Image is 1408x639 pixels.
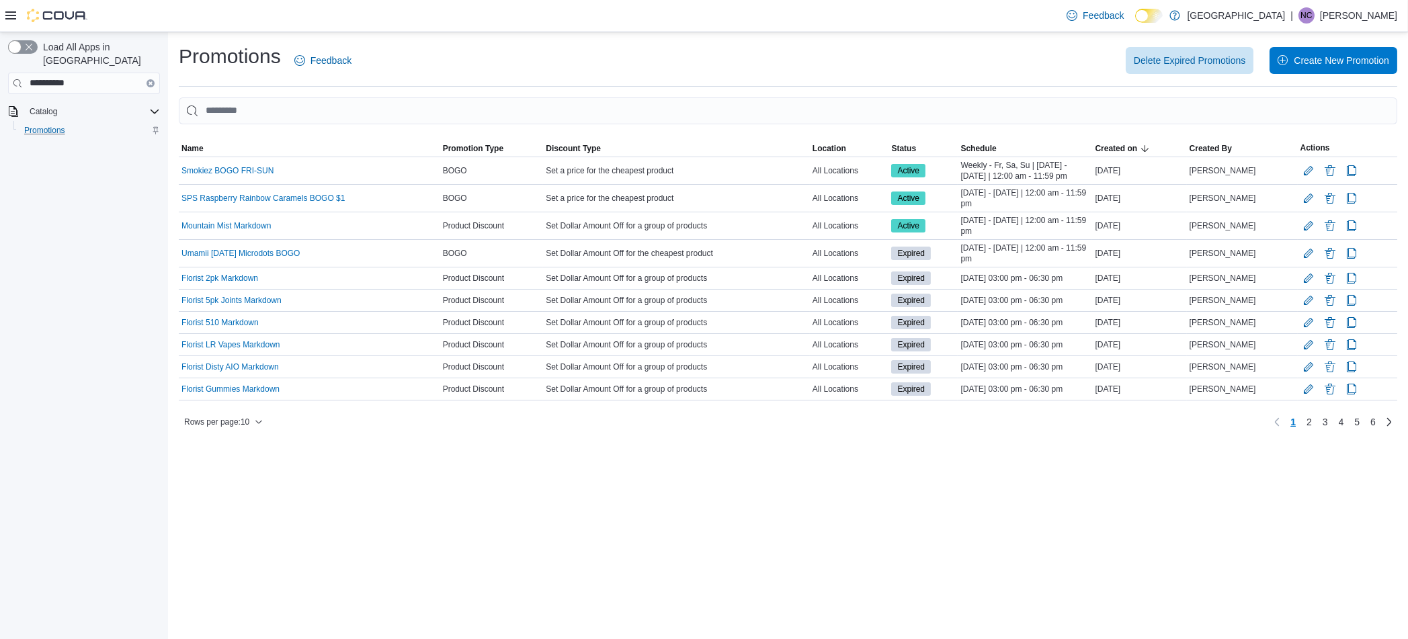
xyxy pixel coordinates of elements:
[1092,314,1186,331] div: [DATE]
[891,219,925,232] span: Active
[1190,384,1256,394] span: [PERSON_NAME]
[289,47,357,74] a: Feedback
[546,143,601,154] span: Discount Type
[1285,411,1381,433] ul: Pagination for table:
[960,361,1063,372] span: [DATE] 03:00 pm - 06:30 pm
[813,361,858,372] span: All Locations
[1322,190,1338,206] button: Delete Promotion
[960,215,1089,237] span: [DATE] - [DATE] | 12:00 am - 11:59 pm
[1307,415,1312,429] span: 2
[1300,292,1317,308] button: Edit Promotion
[181,317,259,328] a: Florist 510 Markdown
[1092,245,1186,261] div: [DATE]
[543,270,810,286] div: Set Dollar Amount Off for a group of products
[1092,337,1186,353] div: [DATE]
[179,97,1397,124] input: This is a search bar. As you type, the results lower in the page will automatically filter.
[543,337,810,353] div: Set Dollar Amount Off for a group of products
[1343,359,1360,375] button: Clone Promotion
[443,317,504,328] span: Product Discount
[1190,193,1256,204] span: [PERSON_NAME]
[1322,270,1338,286] button: Delete Promotion
[13,121,165,140] button: Promotions
[960,339,1063,350] span: [DATE] 03:00 pm - 06:30 pm
[1322,359,1338,375] button: Delete Promotion
[443,143,503,154] span: Promotion Type
[897,383,925,395] span: Expired
[1061,2,1129,29] a: Feedback
[960,384,1063,394] span: [DATE] 03:00 pm - 06:30 pm
[1300,218,1317,234] button: Edit Promotion
[1300,142,1330,153] span: Actions
[891,338,931,351] span: Expired
[813,384,858,394] span: All Locations
[24,103,160,120] span: Catalog
[179,43,281,70] h1: Promotions
[1300,190,1317,206] button: Edit Promotion
[897,220,919,232] span: Active
[1300,359,1317,375] button: Edit Promotion
[181,220,271,231] a: Mountain Mist Markdown
[897,165,919,177] span: Active
[813,273,858,284] span: All Locations
[1343,381,1360,397] button: Clone Promotion
[1322,245,1338,261] button: Delete Promotion
[960,143,996,154] span: Schedule
[1187,140,1298,157] button: Created By
[181,384,280,394] a: Florist Gummies Markdown
[1343,190,1360,206] button: Clone Promotion
[1294,54,1389,67] span: Create New Promotion
[897,247,925,259] span: Expired
[181,143,204,154] span: Name
[184,417,249,427] span: Rows per page : 10
[1290,7,1293,24] p: |
[897,316,925,329] span: Expired
[891,247,931,260] span: Expired
[1300,337,1317,353] button: Edit Promotion
[1270,47,1397,74] button: Create New Promotion
[443,193,467,204] span: BOGO
[1381,414,1397,430] a: Next page
[960,160,1089,181] span: Weekly - Fr, Sa, Su | [DATE] - [DATE] | 12:00 am - 11:59 pm
[24,125,65,136] span: Promotions
[1092,359,1186,375] div: [DATE]
[813,165,858,176] span: All Locations
[1322,314,1338,331] button: Delete Promotion
[27,9,87,22] img: Cova
[1322,292,1338,308] button: Delete Promotion
[440,140,544,157] button: Promotion Type
[1092,270,1186,286] div: [DATE]
[181,361,279,372] a: Florist Disty AIO Markdown
[19,122,71,138] a: Promotions
[1092,292,1186,308] div: [DATE]
[810,140,889,157] button: Location
[1190,220,1256,231] span: [PERSON_NAME]
[1285,411,1301,433] button: Page 1 of 6
[24,103,63,120] button: Catalog
[1190,317,1256,328] span: [PERSON_NAME]
[1190,295,1256,306] span: [PERSON_NAME]
[179,140,440,157] button: Name
[960,243,1089,264] span: [DATE] - [DATE] | 12:00 am - 11:59 pm
[543,292,810,308] div: Set Dollar Amount Off for a group of products
[443,384,504,394] span: Product Discount
[888,140,958,157] button: Status
[891,191,925,205] span: Active
[543,140,810,157] button: Discount Type
[1095,143,1137,154] span: Created on
[181,295,282,306] a: Florist 5pk Joints Markdown
[181,273,258,284] a: Florist 2pk Markdown
[19,122,160,138] span: Promotions
[1317,411,1333,433] a: Page 3 of 6
[1300,270,1317,286] button: Edit Promotion
[1190,165,1256,176] span: [PERSON_NAME]
[147,79,155,87] button: Clear input
[543,163,810,179] div: Set a price for the cheapest product
[1190,339,1256,350] span: [PERSON_NAME]
[1190,143,1232,154] span: Created By
[1343,314,1360,331] button: Clone Promotion
[813,317,858,328] span: All Locations
[1339,415,1344,429] span: 4
[813,248,858,259] span: All Locations
[3,102,165,121] button: Catalog
[38,40,160,67] span: Load All Apps in [GEOGRAPHIC_DATA]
